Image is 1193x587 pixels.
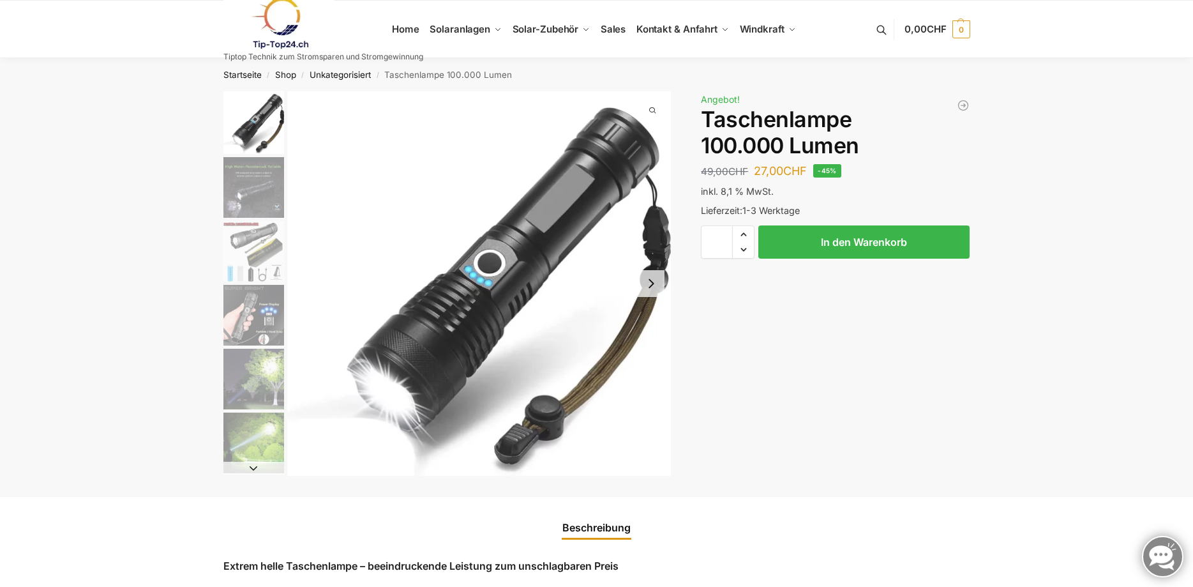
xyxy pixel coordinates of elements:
[200,58,993,91] nav: Breadcrumb
[636,23,717,35] span: Kontakt & Anfahrt
[223,285,284,346] img: Taschenlampe3
[220,91,284,155] li: 1 / 6
[424,1,507,58] a: Solaranlagen
[287,91,672,476] img: Taschenlampe-1
[754,164,807,178] bdi: 27,00
[638,270,664,297] button: Next slide
[701,94,740,105] span: Angebot!
[758,225,970,259] button: In den Warenkorb
[555,512,638,543] a: Beschreibung
[701,165,748,178] bdi: 49,00
[310,70,371,80] a: Unkategorisiert
[223,91,284,154] img: Taschenlampe-1
[371,70,384,80] span: /
[223,413,284,473] img: Taschenlampe
[701,205,800,216] span: Lieferzeit:
[701,225,733,259] input: Produktmenge
[742,205,800,216] span: 1-3 Werktage
[223,349,284,409] img: Taschenlampe2
[733,241,754,258] span: Reduce quantity
[783,164,807,178] span: CHF
[513,23,579,35] span: Solar-Zubehör
[740,23,784,35] span: Windkraft
[733,226,754,243] span: Increase quantity
[220,411,284,475] li: 6 / 6
[507,1,595,58] a: Solar-Zubehör
[223,70,262,80] a: Startseite
[287,91,672,476] a: Extrem Starke TaschenlampeTaschenlampe 1
[223,462,284,475] button: Next slide
[287,91,672,476] li: 1 / 6
[701,107,970,159] h1: Taschenlampe 100.000 Lumen
[952,20,970,38] span: 0
[601,23,626,35] span: Sales
[223,53,423,61] p: Tiptop Technik zum Stromsparen und Stromgewinnung
[430,23,490,35] span: Solaranlagen
[220,283,284,347] li: 4 / 6
[734,1,801,58] a: Windkraft
[904,23,946,35] span: 0,00
[262,70,275,80] span: /
[631,1,734,58] a: Kontakt & Anfahrt
[223,560,619,572] strong: Extrem helle Taschenlampe – beeindruckende Leistung zum unschlagbaren Preis
[595,1,631,58] a: Sales
[927,23,947,35] span: CHF
[904,10,970,49] a: 0,00CHF 0
[223,221,284,282] img: Taschenlampe2
[728,165,748,178] span: CHF
[813,164,841,178] span: -45%
[220,219,284,283] li: 3 / 6
[957,99,970,112] a: NEP 800 Micro Wechselrichter 800W/600W drosselbar Balkon Solar Anlage W-LAN
[701,186,774,197] span: inkl. 8,1 % MwSt.
[220,347,284,411] li: 5 / 6
[223,157,284,218] img: Taschenlampe1
[275,70,296,80] a: Shop
[220,155,284,219] li: 2 / 6
[296,70,310,80] span: /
